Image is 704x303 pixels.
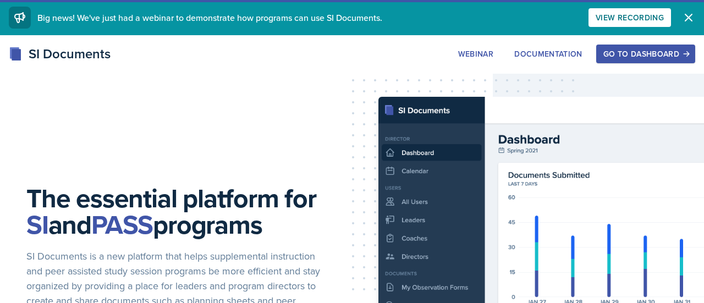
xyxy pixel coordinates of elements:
div: SI Documents [9,44,111,64]
button: Go to Dashboard [596,45,695,63]
button: Documentation [507,45,590,63]
button: View Recording [588,8,671,27]
span: Big news! We've just had a webinar to demonstrate how programs can use SI Documents. [37,12,382,24]
div: Webinar [458,49,493,58]
button: Webinar [451,45,501,63]
div: Go to Dashboard [603,49,688,58]
div: Documentation [514,49,582,58]
div: View Recording [596,13,664,22]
